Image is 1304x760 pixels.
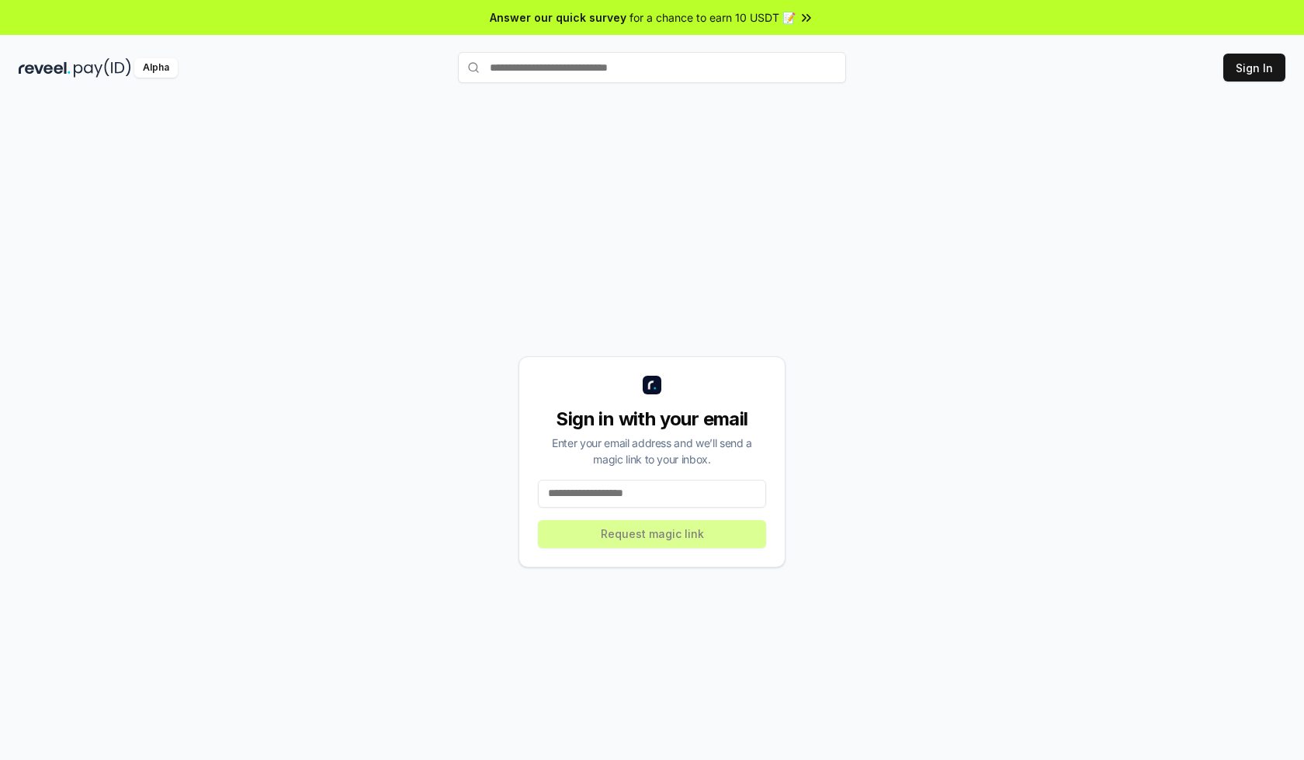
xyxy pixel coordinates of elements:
[538,407,766,432] div: Sign in with your email
[538,435,766,467] div: Enter your email address and we’ll send a magic link to your inbox.
[19,58,71,78] img: reveel_dark
[134,58,178,78] div: Alpha
[643,376,661,394] img: logo_small
[74,58,131,78] img: pay_id
[629,9,796,26] span: for a chance to earn 10 USDT 📝
[490,9,626,26] span: Answer our quick survey
[1223,54,1285,82] button: Sign In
